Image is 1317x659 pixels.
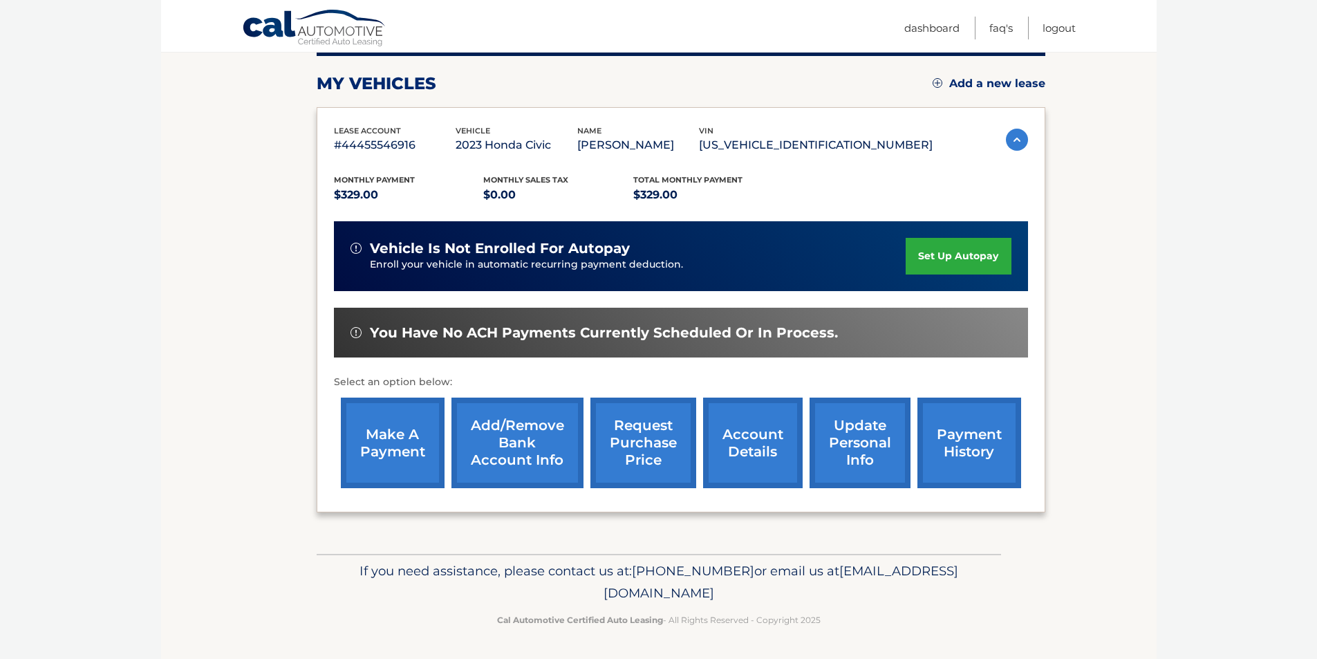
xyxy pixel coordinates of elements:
span: vehicle [456,126,490,136]
p: $329.00 [633,185,783,205]
span: You have no ACH payments currently scheduled or in process. [370,324,838,342]
img: alert-white.svg [351,327,362,338]
p: $329.00 [334,185,484,205]
a: payment history [917,398,1021,488]
a: set up autopay [906,238,1011,275]
a: account details [703,398,803,488]
a: update personal info [810,398,910,488]
span: vin [699,126,713,136]
a: request purchase price [590,398,696,488]
h2: my vehicles [317,73,436,94]
span: [EMAIL_ADDRESS][DOMAIN_NAME] [604,563,958,601]
p: #44455546916 [334,136,456,155]
span: lease account [334,126,401,136]
p: Enroll your vehicle in automatic recurring payment deduction. [370,257,906,272]
span: Monthly sales Tax [483,175,568,185]
p: 2023 Honda Civic [456,136,577,155]
a: Cal Automotive [242,9,387,49]
p: [US_VEHICLE_IDENTIFICATION_NUMBER] [699,136,933,155]
span: vehicle is not enrolled for autopay [370,240,630,257]
a: Logout [1043,17,1076,39]
p: - All Rights Reserved - Copyright 2025 [326,613,992,627]
img: alert-white.svg [351,243,362,254]
a: Add a new lease [933,77,1045,91]
img: add.svg [933,78,942,88]
a: make a payment [341,398,445,488]
p: [PERSON_NAME] [577,136,699,155]
span: [PHONE_NUMBER] [632,563,754,579]
span: Monthly Payment [334,175,415,185]
strong: Cal Automotive Certified Auto Leasing [497,615,663,625]
span: Total Monthly Payment [633,175,742,185]
p: If you need assistance, please contact us at: or email us at [326,560,992,604]
p: Select an option below: [334,374,1028,391]
a: FAQ's [989,17,1013,39]
a: Dashboard [904,17,960,39]
p: $0.00 [483,185,633,205]
img: accordion-active.svg [1006,129,1028,151]
a: Add/Remove bank account info [451,398,583,488]
span: name [577,126,601,136]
